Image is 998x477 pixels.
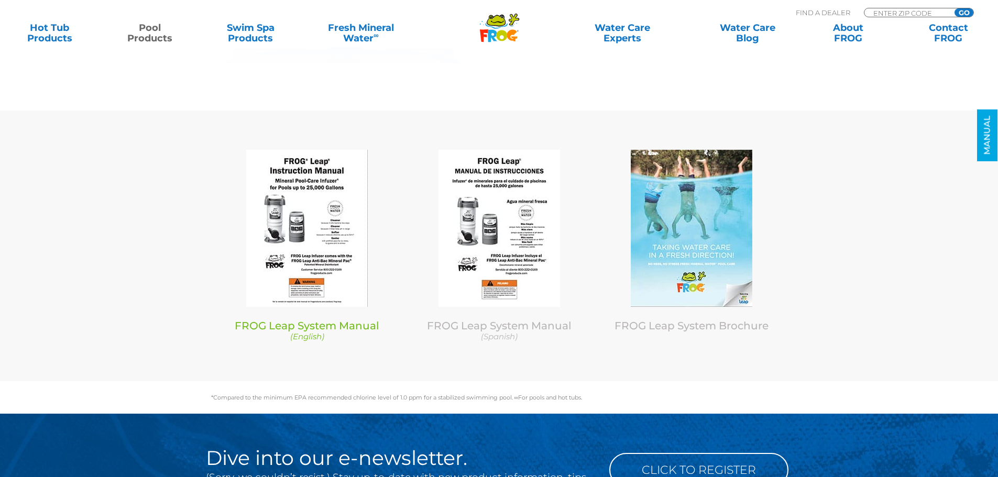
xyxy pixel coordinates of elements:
input: GO [955,8,973,17]
em: (English) [290,331,324,341]
a: Hot TubProducts [10,23,89,43]
h2: Dive into our e-newsletter. [206,448,594,469]
a: Water CareBlog [708,23,786,43]
a: MANUAL [977,109,997,161]
a: FROG Leap System Manual (Spanish) [411,319,588,342]
a: FROG Leap System Brochure [615,319,769,332]
a: FROG Leap System Manual (English) [219,319,396,342]
a: ContactFROG [909,23,988,43]
p: Find A Dealer [796,8,850,17]
a: Water CareExperts [559,23,686,43]
a: Fresh MineralWater∞ [312,23,410,43]
img: Leap-Infuzer-Manual-Spanish [438,150,560,307]
a: PoolProducts [111,23,189,43]
em: (Spanish) [481,331,518,341]
p: *Compared to the minimum EPA recommended chlorine level of 1.0 ppm for a stabilized swimming pool... [211,394,787,401]
sup: ∞ [374,31,379,39]
a: AboutFROG [809,23,887,43]
img: Leap-Infuzer-Manual [246,150,368,307]
input: Zip Code Form [872,8,943,17]
img: FROG-All-Pool-with-LEAP-brochure [631,150,752,307]
a: Swim SpaProducts [212,23,290,43]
